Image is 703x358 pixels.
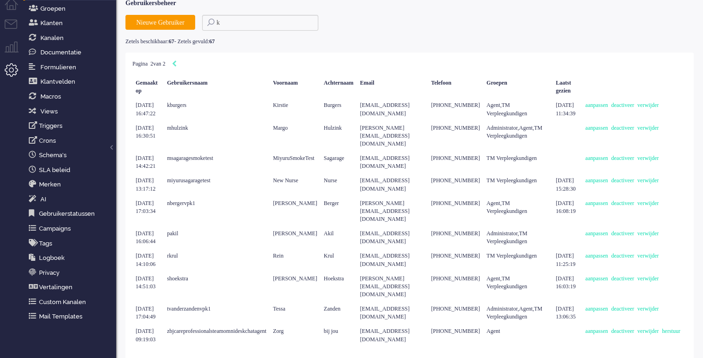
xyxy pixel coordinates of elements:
[585,305,611,312] a: aanpassen
[486,252,537,259] span: TM Verpleegkundigen
[585,328,611,334] a: aanpassen
[324,275,344,282] span: Hoekstra
[585,102,611,108] a: aanpassen
[172,60,177,69] div: Previous
[27,311,116,321] a: Mail Templates
[132,76,164,98] div: Gemaakt op
[585,155,611,161] a: aanpassen
[637,252,662,259] a: verwijder
[324,252,334,259] span: Krul
[324,305,341,312] span: Zanden
[136,230,160,245] div: [DATE] 16:06:44
[585,125,611,131] a: aanpassen
[27,47,116,57] a: Documentatie
[27,267,116,278] a: Privacy
[556,252,579,268] div: [DATE] 11:25:19
[486,328,500,334] span: Agent
[637,102,662,108] a: verwijder
[27,120,116,131] a: Triggers
[27,282,116,292] a: Vertalingen
[431,200,480,206] span: [PHONE_NUMBER]
[556,199,579,215] div: [DATE] 16:08:19
[27,18,116,28] a: Klanten
[637,125,662,131] a: verwijder
[324,328,338,334] span: bij jou
[486,177,537,184] span: TM Verpleegkundigen
[556,275,579,291] div: [DATE] 16:03:19
[27,252,116,263] a: Logboek
[40,64,76,71] span: Formulieren
[136,101,160,117] div: [DATE] 16:47:22
[273,102,288,108] span: Kirstie
[360,275,410,298] span: [PERSON_NAME][EMAIL_ADDRESS][DOMAIN_NAME]
[132,60,687,69] div: Pagination
[324,125,342,131] span: Hulzink
[167,252,177,259] span: rkrul
[611,305,637,312] a: deactiveer
[611,177,637,184] a: deactiveer
[611,275,637,282] a: deactiveer
[27,33,116,43] a: Kanalen
[273,305,285,312] span: Tessa
[360,305,410,320] span: [EMAIL_ADDRESS][DOMAIN_NAME]
[321,76,357,98] div: Achternaam
[27,150,116,160] a: Schema's
[611,102,637,108] a: deactiveer
[585,230,611,237] a: aanpassen
[637,155,662,161] a: verwijder
[136,199,160,215] div: [DATE] 17:03:34
[431,230,480,237] span: [PHONE_NUMBER]
[27,135,116,146] a: Crons
[637,305,662,312] a: verwijder
[360,155,410,169] span: [EMAIL_ADDRESS][DOMAIN_NAME]
[27,106,116,116] a: Views
[273,252,283,259] span: Rein
[611,328,637,334] a: deactiveer
[324,230,334,237] span: Akil
[273,328,283,334] span: Zorg
[585,200,611,206] a: aanpassen
[40,93,61,100] span: Macros
[136,177,160,192] div: [DATE] 13:17:12
[431,305,480,312] span: [PHONE_NUMBER]
[360,177,410,192] span: [EMAIL_ADDRESS][DOMAIN_NAME]
[40,78,75,85] span: Klantvelden
[556,177,579,192] div: [DATE] 15:28:30
[360,102,410,116] span: [EMAIL_ADDRESS][DOMAIN_NAME]
[611,125,637,131] a: deactiveer
[125,15,195,30] button: Nieuwe Gebruiker
[486,102,527,116] span: Agent,TM Verpleegkundigen
[164,76,269,98] div: Gebruikersnaam
[27,62,116,72] a: Formulieren
[324,177,337,184] span: Nurse
[167,200,195,206] span: nbergervpk1
[167,328,266,334] span: zbjcareprofessionalsteamomnideskchatagent
[136,275,160,291] div: [DATE] 14:51:03
[486,155,537,161] span: TM Verpleegkundigen
[167,230,178,237] span: pakil
[167,275,188,282] span: shoekstra
[483,76,552,98] div: Groepen
[167,155,213,161] span: msagaragesmoketest
[611,230,637,237] a: deactiveer
[273,125,288,131] span: Margo
[27,297,116,307] a: Custom Kanalen
[27,165,116,175] a: SLA beleid
[611,200,637,206] a: deactiveer
[611,252,637,259] a: deactiveer
[40,108,58,115] span: Views
[428,76,483,98] div: Telefoon
[486,200,527,214] span: Agent,TM Verpleegkundigen
[431,177,480,184] span: [PHONE_NUMBER]
[431,328,480,334] span: [PHONE_NUMBER]
[431,155,480,161] span: [PHONE_NUMBER]
[27,91,116,101] a: Macros
[136,124,160,140] div: [DATE] 16:30:51
[5,63,26,84] li: Admin menu
[167,125,188,131] span: mhulzink
[209,38,215,45] b: 67
[486,125,542,139] span: Administrator,Agent,TM Verpleegkundigen
[273,177,298,184] span: New Nurse
[637,328,662,334] a: verwijder
[556,101,579,117] div: [DATE] 11:34:39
